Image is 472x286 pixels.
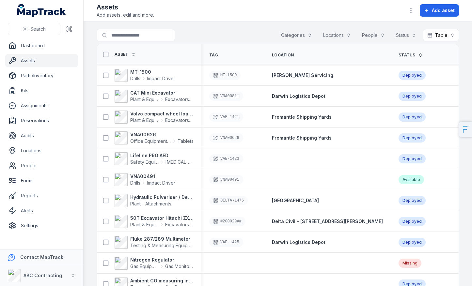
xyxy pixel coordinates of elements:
span: Tag [209,53,218,58]
a: [PERSON_NAME] Servicing [272,72,333,79]
span: Impact Driver [147,75,175,82]
span: Plant - Attachments [130,201,171,206]
span: [GEOGRAPHIC_DATA] [272,198,319,203]
a: People [5,159,78,172]
a: Locations [5,144,78,157]
a: Alerts [5,204,78,217]
span: Tablets [178,138,194,144]
strong: ABC Contracting [24,273,62,278]
strong: Ambient CO measuring instrument [130,278,194,284]
a: 50T Excavator Hitachi ZX350Plant & EquipmentExcavators & Plant [115,215,194,228]
div: Deployed [399,113,426,122]
strong: Nitrogen Regulator [130,257,194,263]
span: Add asset [432,7,455,14]
span: Plant & Equipment [130,221,159,228]
span: Drills [130,180,140,186]
span: Search [30,26,46,32]
strong: Fluke 287/289 Multimeter [130,236,194,242]
div: VAE-1421 [209,113,243,122]
button: Table [423,29,459,41]
strong: Lifeline PRO AED [130,152,194,159]
a: Darwin Logistics Depot [272,239,325,246]
span: Testing & Measuring Equipment [130,243,198,248]
strong: VNA00491 [130,173,175,180]
span: Delta Civil - [STREET_ADDRESS][PERSON_NAME] [272,218,383,224]
a: Volvo compact wheel loaderPlant & EquipmentExcavators & Plant [115,111,194,124]
span: Gas Monitors - Methane [165,263,194,270]
div: Deployed [399,238,426,247]
button: Categories [277,29,316,41]
span: Office Equipment & IT [130,138,171,144]
a: Fremantle Shipping Yards [272,114,332,120]
span: Status [399,53,416,58]
div: Available [399,175,424,184]
a: Audits [5,129,78,142]
span: [PERSON_NAME] Servicing [272,72,333,78]
a: Dashboard [5,39,78,52]
a: MT-1500DrillsImpact Driver [115,69,175,82]
a: Kits [5,84,78,97]
div: VAE-1425 [209,238,243,247]
span: Plant & Equipment [130,96,159,103]
span: Excavators & Plant [165,96,194,103]
a: Assignments [5,99,78,112]
strong: Volvo compact wheel loader [130,111,194,117]
div: #200029## [209,217,245,226]
span: Impact Driver [147,180,175,186]
a: Settings [5,219,78,232]
a: Forms [5,174,78,187]
div: Deployed [399,71,426,80]
div: Deployed [399,196,426,205]
a: Asset [115,52,136,57]
span: Asset [115,52,129,57]
div: VNA00626 [209,133,243,143]
strong: VNA00626 [130,131,194,138]
strong: Hydraulic Pulveriser / Demolition Shear [130,194,194,201]
span: Darwin Logistics Depot [272,239,325,245]
span: Add assets, edit and more. [97,12,154,18]
button: Locations [319,29,355,41]
a: Fremantle Shipping Yards [272,135,332,141]
button: Status [392,29,420,41]
span: Location [272,53,294,58]
div: Deployed [399,217,426,226]
span: Safety Equipment [130,159,159,165]
div: VAE-1423 [209,154,243,163]
a: Darwin Logistics Depot [272,93,325,99]
div: DELTA-1475 [209,196,248,205]
strong: MT-1500 [130,69,175,75]
a: VNA00626Office Equipment & ITTablets [115,131,194,144]
div: Missing [399,259,421,268]
strong: CAT Mini Excavator [130,90,194,96]
button: People [358,29,389,41]
a: Reports [5,189,78,202]
a: Assets [5,54,78,67]
a: MapTrack [17,4,66,17]
a: Lifeline PRO AEDSafety Equipment[MEDICAL_DATA] [115,152,194,165]
a: Parts/Inventory [5,69,78,82]
span: Plant & Equipment [130,117,159,124]
span: [MEDICAL_DATA] [165,159,194,165]
div: VNA00811 [209,92,243,101]
div: MT-1500 [209,71,241,80]
span: Gas Equipment [130,263,159,270]
a: Delta Civil - [STREET_ADDRESS][PERSON_NAME] [272,218,383,225]
a: Fluke 287/289 MultimeterTesting & Measuring Equipment [115,236,194,249]
button: Search [8,23,60,35]
div: Deployed [399,133,426,143]
strong: Contact MapTrack [20,254,63,260]
span: Excavators & Plant [165,117,194,124]
button: Add asset [420,4,459,17]
span: Drills [130,75,140,82]
a: CAT Mini ExcavatorPlant & EquipmentExcavators & Plant [115,90,194,103]
h2: Assets [97,3,154,12]
a: VNA00491DrillsImpact Driver [115,173,175,186]
span: Excavators & Plant [165,221,194,228]
strong: 50T Excavator Hitachi ZX350 [130,215,194,221]
a: Reservations [5,114,78,127]
a: [GEOGRAPHIC_DATA] [272,197,319,204]
div: Deployed [399,154,426,163]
